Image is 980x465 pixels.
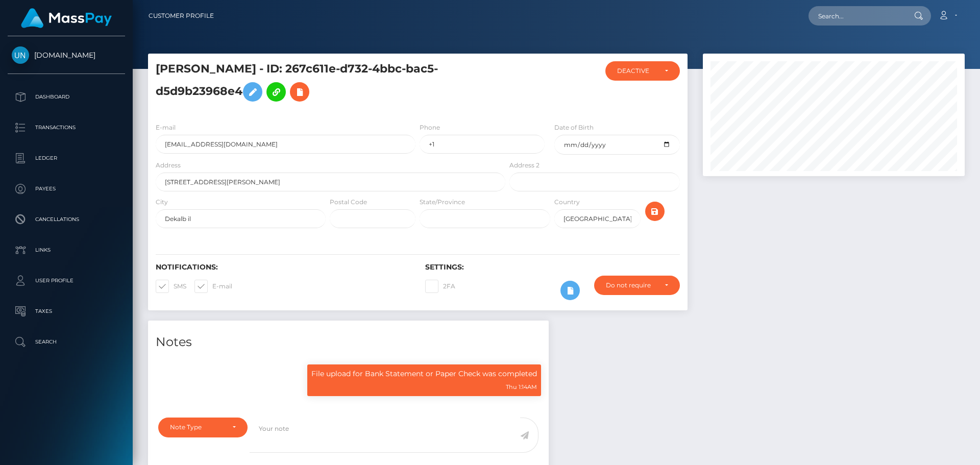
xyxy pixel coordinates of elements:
[8,237,125,263] a: Links
[156,61,500,107] h5: [PERSON_NAME] - ID: 267c611e-d732-4bbc-bac5-d5d9b23968e4
[554,123,594,132] label: Date of Birth
[420,198,465,207] label: State/Province
[8,329,125,355] a: Search
[12,89,121,105] p: Dashboard
[8,115,125,140] a: Transactions
[554,198,580,207] label: Country
[8,268,125,293] a: User Profile
[330,198,367,207] label: Postal Code
[156,333,541,351] h4: Notes
[506,383,537,390] small: Thu 1:14AM
[617,67,656,75] div: DEACTIVE
[12,181,121,197] p: Payees
[21,8,112,28] img: MassPay Logo
[8,299,125,324] a: Taxes
[311,369,537,379] p: File upload for Bank Statement or Paper Check was completed
[12,120,121,135] p: Transactions
[8,176,125,202] a: Payees
[12,242,121,258] p: Links
[194,280,232,293] label: E-mail
[12,273,121,288] p: User Profile
[156,263,410,272] h6: Notifications:
[605,61,680,81] button: DEACTIVE
[594,276,680,295] button: Do not require
[170,423,224,431] div: Note Type
[420,123,440,132] label: Phone
[156,123,176,132] label: E-mail
[12,151,121,166] p: Ledger
[425,263,679,272] h6: Settings:
[808,6,904,26] input: Search...
[12,334,121,350] p: Search
[156,161,181,170] label: Address
[8,84,125,110] a: Dashboard
[12,304,121,319] p: Taxes
[8,51,125,60] span: [DOMAIN_NAME]
[156,198,168,207] label: City
[8,145,125,171] a: Ledger
[149,5,214,27] a: Customer Profile
[12,46,29,64] img: Unlockt.me
[12,212,121,227] p: Cancellations
[606,281,656,289] div: Do not require
[509,161,540,170] label: Address 2
[156,280,186,293] label: SMS
[8,207,125,232] a: Cancellations
[158,418,248,437] button: Note Type
[425,280,455,293] label: 2FA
